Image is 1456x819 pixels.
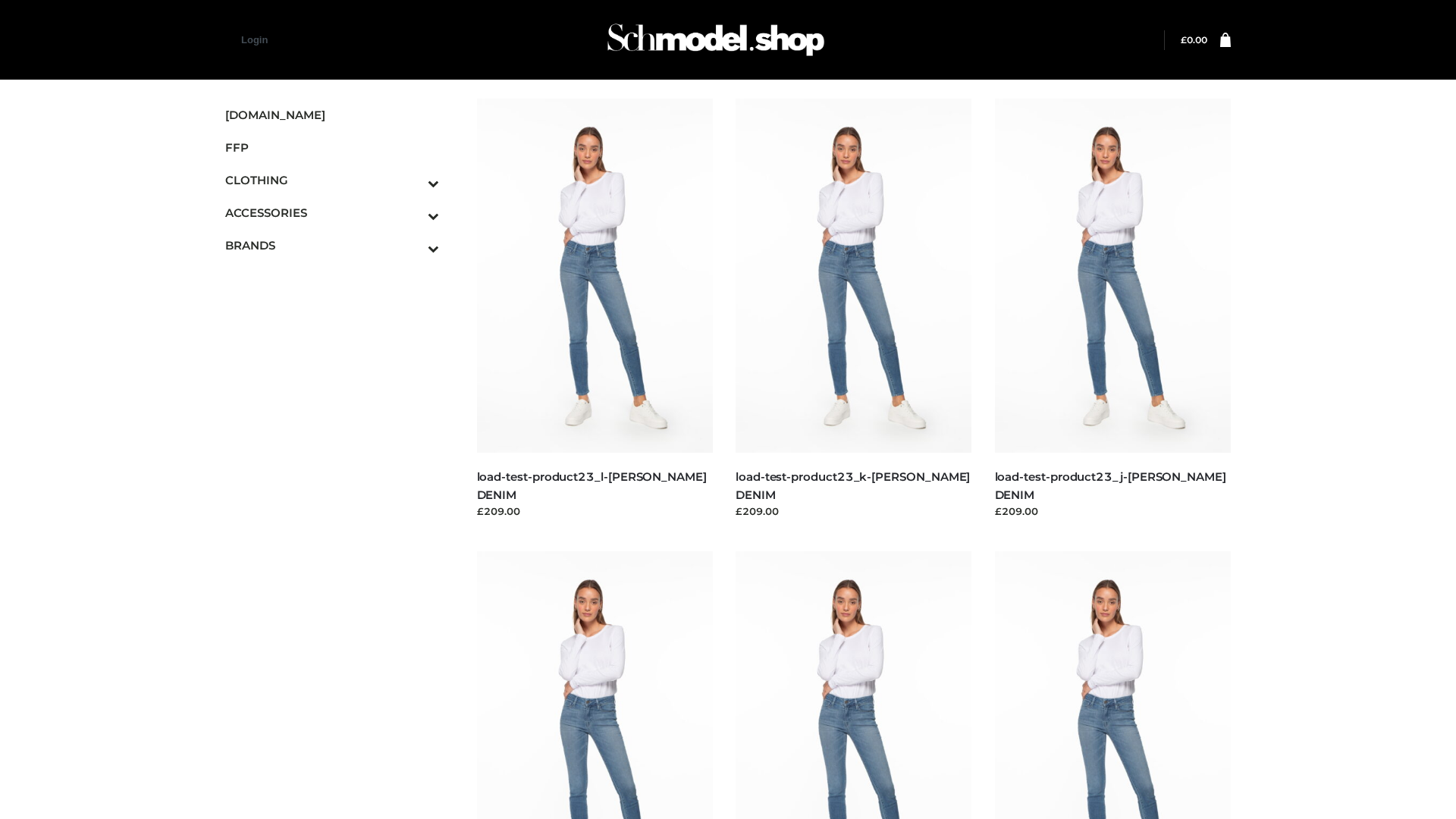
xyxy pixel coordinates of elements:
bdi: 0.00 [1181,34,1207,45]
span: CLOTHING [225,171,439,189]
img: Schmodel Admin 964 [602,10,830,70]
span: ACCESSORIES [225,204,439,221]
a: [DOMAIN_NAME] [225,99,439,131]
a: ACCESSORIESToggle Submenu [225,196,439,229]
span: £ [1181,34,1187,45]
div: £209.00 [736,504,972,519]
a: BRANDSToggle Submenu [225,229,439,262]
a: £0.00 [1181,34,1207,45]
a: load-test-product23_l-[PERSON_NAME] DENIM [477,469,707,501]
a: load-test-product23_k-[PERSON_NAME] DENIM [736,469,970,501]
a: CLOTHINGToggle Submenu [225,164,439,196]
span: FFP [225,139,439,156]
a: Login [241,34,268,45]
div: £209.00 [995,504,1232,519]
button: Toggle Submenu [386,196,439,229]
a: FFP [225,131,439,164]
span: [DOMAIN_NAME] [225,106,439,124]
button: Toggle Submenu [386,229,439,262]
span: BRANDS [225,237,439,254]
div: £209.00 [477,504,714,519]
button: Toggle Submenu [386,164,439,196]
a: load-test-product23_j-[PERSON_NAME] DENIM [995,469,1226,501]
